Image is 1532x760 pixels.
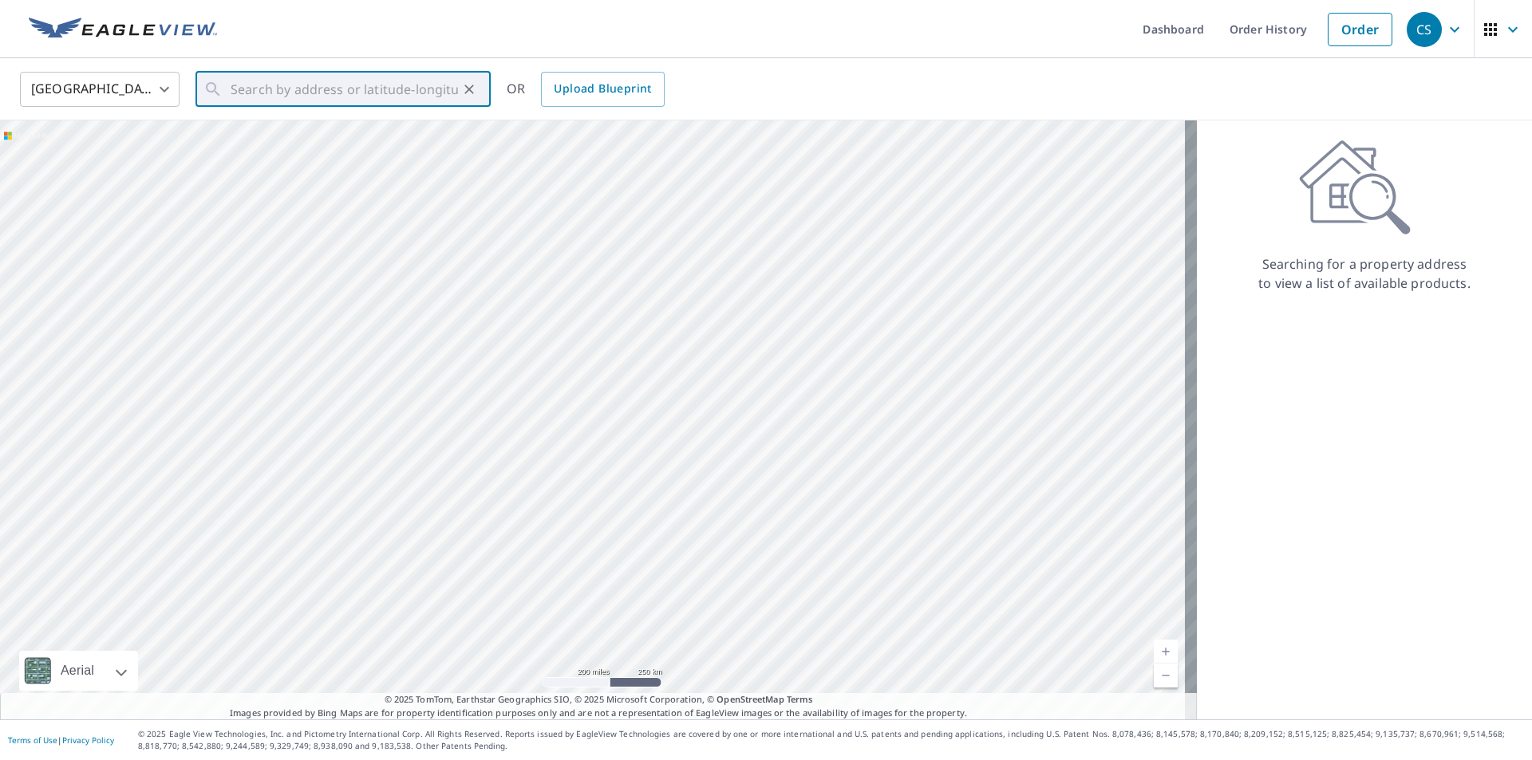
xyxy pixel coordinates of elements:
[1154,640,1178,664] a: Current Level 5, Zoom In
[717,693,784,705] a: OpenStreetMap
[1407,12,1442,47] div: CS
[29,18,217,41] img: EV Logo
[56,651,99,691] div: Aerial
[138,728,1524,752] p: © 2025 Eagle View Technologies, Inc. and Pictometry International Corp. All Rights Reserved. Repo...
[554,79,651,99] span: Upload Blueprint
[19,651,138,691] div: Aerial
[231,67,458,112] input: Search by address or latitude-longitude
[8,734,57,746] a: Terms of Use
[507,72,665,107] div: OR
[787,693,813,705] a: Terms
[541,72,664,107] a: Upload Blueprint
[385,693,813,707] span: © 2025 TomTom, Earthstar Geographics SIO, © 2025 Microsoft Corporation, ©
[1328,13,1392,46] a: Order
[458,78,480,100] button: Clear
[20,67,180,112] div: [GEOGRAPHIC_DATA]
[1154,664,1178,687] a: Current Level 5, Zoom Out
[62,734,114,746] a: Privacy Policy
[1258,254,1471,293] p: Searching for a property address to view a list of available products.
[8,735,114,745] p: |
